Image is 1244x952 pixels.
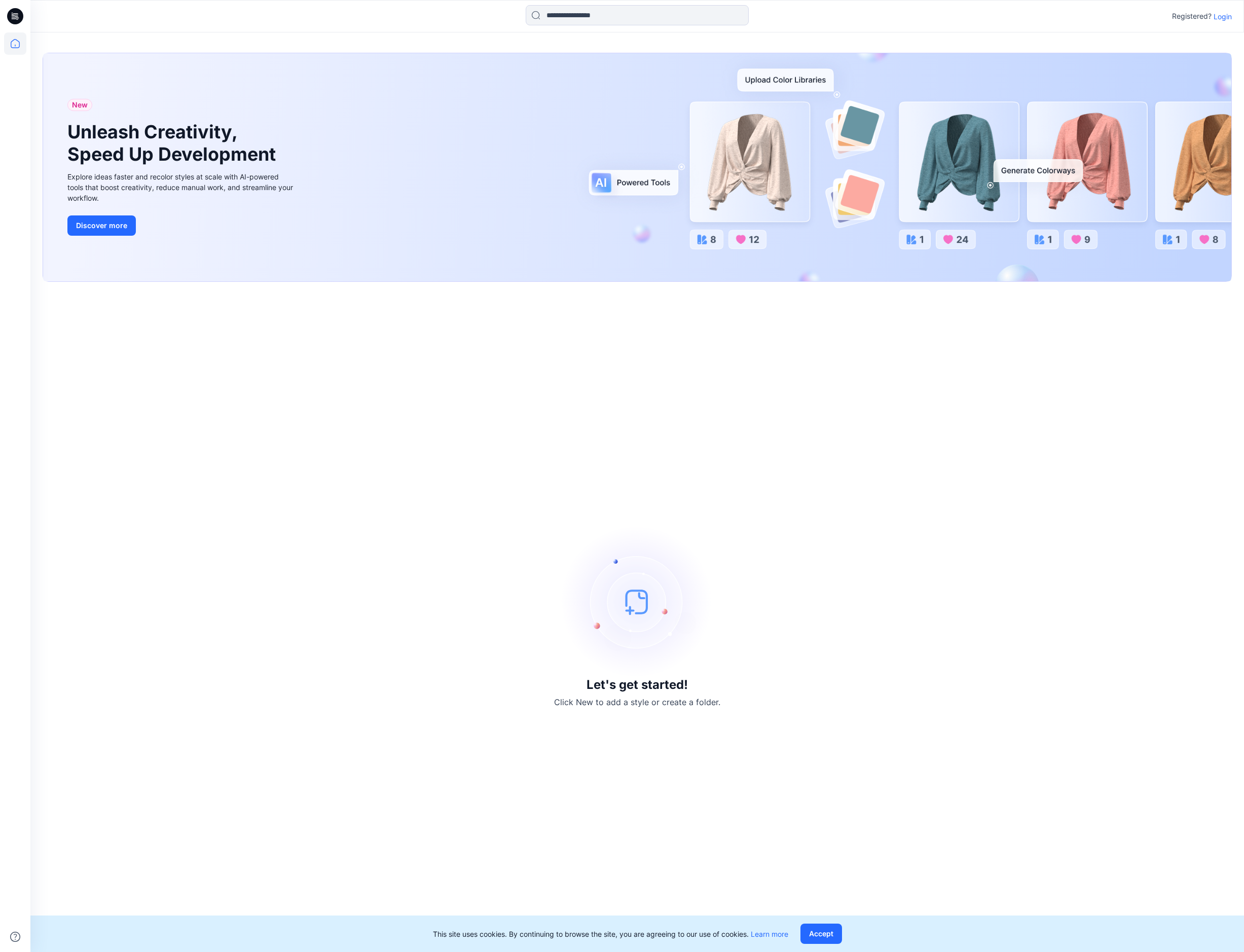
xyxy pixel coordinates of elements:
[67,215,296,236] a: Discover more
[554,696,720,708] p: Click New to add a style or create a folder.
[587,678,688,692] h3: Let's get started!
[751,930,788,938] a: Learn more
[1172,10,1212,22] p: Registered?
[67,215,136,236] button: Discover more
[72,99,88,111] span: New
[800,924,842,944] button: Accept
[67,121,280,165] h1: Unleash Creativity, Speed Up Development
[1214,11,1232,22] p: Login
[433,929,788,939] p: This site uses cookies. By continuing to browse the site, you are agreeing to our use of cookies.
[67,171,296,203] div: Explore ideas faster and recolor styles at scale with AI-powered tools that boost creativity, red...
[561,526,713,678] img: empty-state-image.svg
